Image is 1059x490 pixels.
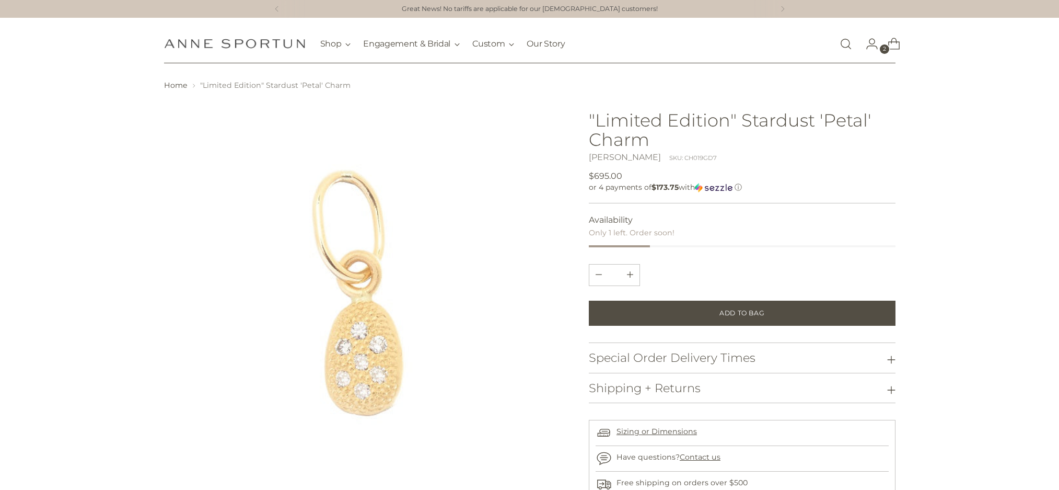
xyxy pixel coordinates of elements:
span: Availability [589,214,633,226]
input: Product quantity [602,265,627,286]
span: Only 1 left. Order soon! [589,228,674,237]
button: Shop [320,32,351,55]
a: Contact us [680,452,720,462]
button: Add to Bag [589,301,895,326]
a: Home [164,81,188,90]
button: Shipping + Returns [589,373,895,403]
h3: Shipping + Returns [589,382,701,395]
p: Free shipping on orders over $500 [616,477,748,488]
div: or 4 payments of with [589,183,895,192]
span: "Limited Edition" Stardust 'Petal' Charm [200,81,351,90]
a: Open search modal [835,33,856,54]
button: Engagement & Bridal [363,32,460,55]
span: 2 [880,44,889,54]
a: [PERSON_NAME] [589,152,661,162]
img: Sezzle [695,183,732,192]
button: Special Order Delivery Times [589,343,895,373]
button: Subtract product quantity [621,265,639,286]
a: Our Story [527,32,565,55]
a: Anne Sportun Fine Jewellery [164,39,305,49]
div: SKU: CH019GD7 [669,154,717,163]
h1: "Limited Edition" Stardust 'Petal' Charm [589,110,895,149]
span: $695.00 [589,170,622,183]
a: Sizing or Dimensions [616,427,697,436]
a: Great News! No tariffs are applicable for our [DEMOGRAPHIC_DATA] customers! [402,4,658,14]
h3: Special Order Delivery Times [589,351,755,364]
button: Add product quantity [589,265,608,286]
div: or 4 payments of$173.75withSezzle Click to learn more about Sezzle [589,183,895,192]
button: Custom [472,32,514,55]
a: Open cart modal [879,33,900,54]
span: Add to Bag [719,309,764,318]
a: Go to the account page [857,33,878,54]
span: $173.75 [651,183,679,192]
nav: breadcrumbs [164,80,895,91]
p: Have questions? [616,452,720,463]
